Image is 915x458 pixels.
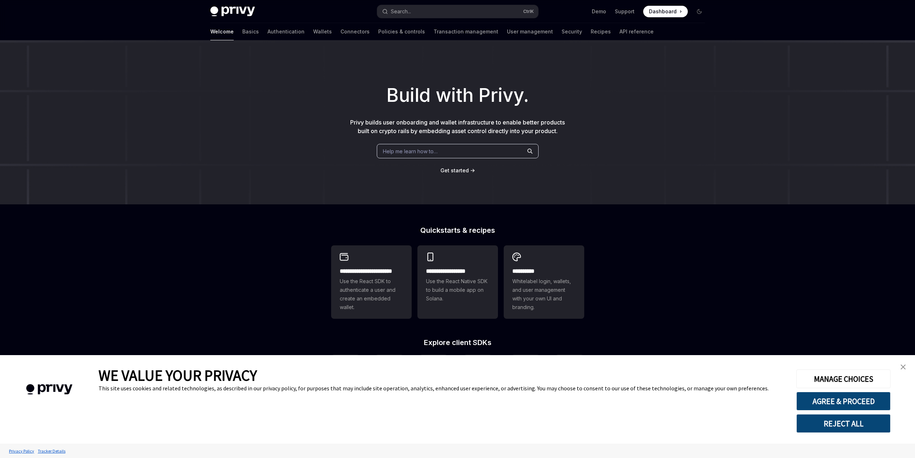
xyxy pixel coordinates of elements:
[378,23,425,40] a: Policies & controls
[350,119,565,135] span: Privy builds user onboarding and wallet infrastructure to enable better products built on crypto ...
[901,364,906,369] img: close banner
[7,445,36,457] a: Privacy Policy
[99,366,257,385] span: WE VALUE YOUR PRIVACY
[796,369,891,388] button: MANAGE CHOICES
[619,23,654,40] a: API reference
[210,23,234,40] a: Welcome
[331,339,584,346] h2: Explore client SDKs
[440,167,469,174] a: Get started
[383,148,438,155] span: Help me learn how to…
[555,355,584,392] a: FlutterFlutter
[796,414,891,433] button: REJECT ALL
[11,374,88,405] img: company logo
[267,23,305,40] a: Authentication
[417,245,498,319] a: **** **** **** ***Use the React Native SDK to build a mobile app on Solana.
[313,23,332,40] a: Wallets
[615,8,635,15] a: Support
[591,23,611,40] a: Recipes
[440,167,469,173] span: Get started
[242,23,259,40] a: Basics
[210,6,255,17] img: dark logo
[340,277,403,312] span: Use the React SDK to authenticate a user and create an embedded wallet.
[331,227,584,234] h2: Quickstarts & recipes
[592,8,606,15] a: Demo
[375,355,404,392] a: React NativeReact Native
[512,277,576,312] span: Whitelabel login, wallets, and user management with your own UI and branding.
[463,355,496,392] a: Android (Kotlin)Android (Kotlin)
[511,355,540,392] a: UnityUnity
[99,385,786,392] div: This site uses cookies and related technologies, as described in our privacy policy, for purposes...
[391,7,411,16] div: Search...
[36,445,67,457] a: Tracker Details
[796,392,891,411] button: AGREE & PROCEED
[434,23,498,40] a: Transaction management
[12,81,903,109] h1: Build with Privy.
[331,355,360,392] a: ReactReact
[649,8,677,15] span: Dashboard
[419,355,448,392] a: iOS (Swift)iOS (Swift)
[377,5,538,18] button: Search...CtrlK
[523,9,534,14] span: Ctrl K
[340,23,370,40] a: Connectors
[562,23,582,40] a: Security
[504,245,584,319] a: **** *****Whitelabel login, wallets, and user management with your own UI and branding.
[643,6,688,17] a: Dashboard
[507,23,553,40] a: User management
[426,277,489,303] span: Use the React Native SDK to build a mobile app on Solana.
[694,6,705,17] button: Toggle dark mode
[896,360,910,374] a: close banner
